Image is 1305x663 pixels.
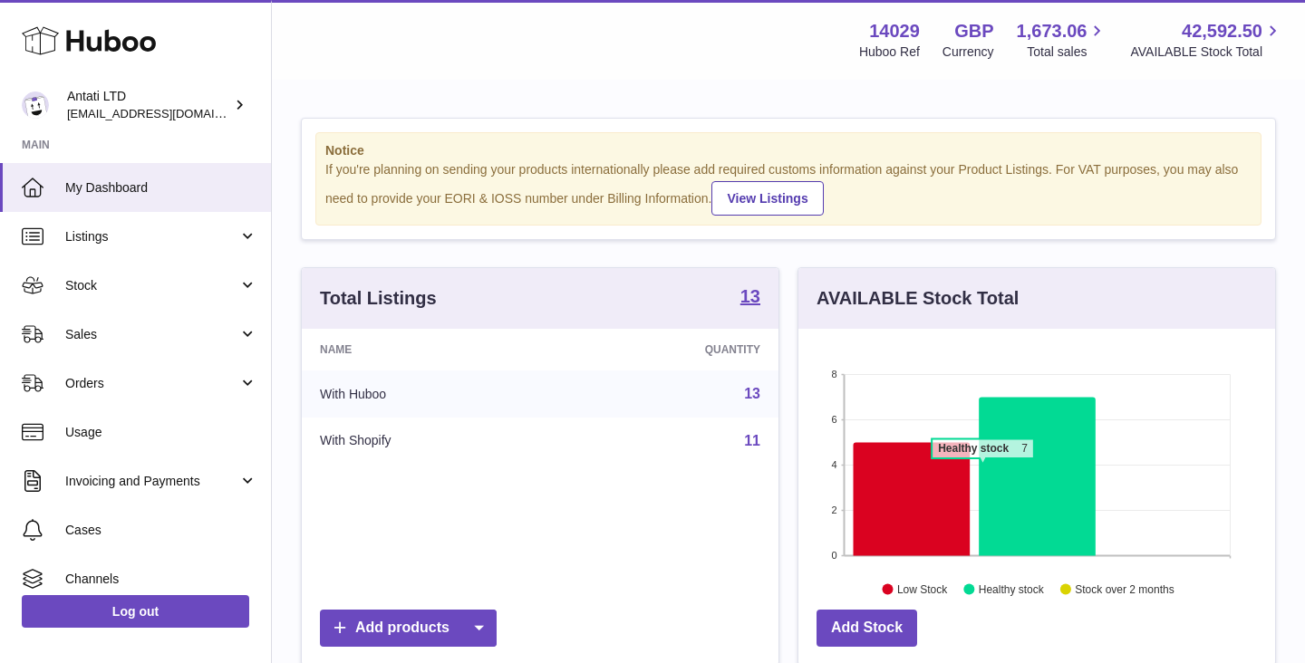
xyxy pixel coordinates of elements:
[65,522,257,539] span: Cases
[302,418,559,465] td: With Shopify
[65,571,257,588] span: Channels
[65,179,257,197] span: My Dashboard
[1075,582,1174,595] text: Stock over 2 months
[65,375,238,392] span: Orders
[1130,19,1283,61] a: 42,592.50 AVAILABLE Stock Total
[1130,43,1283,61] span: AVAILABLE Stock Total
[320,286,437,311] h3: Total Listings
[559,329,778,370] th: Quantity
[65,228,238,245] span: Listings
[1017,19,1108,61] a: 1,673.06 Total sales
[897,582,948,595] text: Low Stock
[942,43,994,61] div: Currency
[22,595,249,628] a: Log out
[325,161,1252,216] div: If you're planning on sending your products internationally please add required customs informati...
[869,19,920,43] strong: 14029
[817,286,1019,311] h3: AVAILABLE Stock Total
[65,424,257,441] span: Usage
[302,370,559,418] td: With Huboo
[979,582,1045,595] text: Healthy stock
[744,386,760,401] a: 13
[22,91,49,119] img: toufic@antatiskin.com
[1021,442,1028,455] tspan: 7
[740,287,760,305] strong: 13
[817,610,917,647] a: Add Stock
[325,142,1252,159] strong: Notice
[1182,19,1262,43] span: 42,592.50
[1027,43,1107,61] span: Total sales
[831,369,836,380] text: 8
[711,181,823,216] a: View Listings
[1017,19,1087,43] span: 1,673.06
[831,414,836,425] text: 6
[65,473,238,490] span: Invoicing and Payments
[67,106,266,120] span: [EMAIL_ADDRESS][DOMAIN_NAME]
[831,550,836,561] text: 0
[67,88,230,122] div: Antati LTD
[954,19,993,43] strong: GBP
[740,287,760,309] a: 13
[831,459,836,470] text: 4
[320,610,497,647] a: Add products
[65,277,238,294] span: Stock
[65,326,238,343] span: Sales
[859,43,920,61] div: Huboo Ref
[744,433,760,448] a: 11
[302,329,559,370] th: Name
[831,504,836,515] text: 2
[938,442,1009,455] tspan: Healthy stock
